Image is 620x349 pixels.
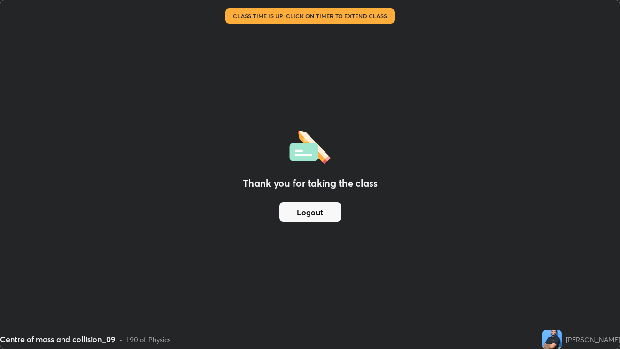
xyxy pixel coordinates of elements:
[289,127,331,164] img: offlineFeedback.1438e8b3.svg
[243,176,378,190] h2: Thank you for taking the class
[126,334,170,345] div: L90 of Physics
[119,334,123,345] div: •
[566,334,620,345] div: [PERSON_NAME]
[279,202,341,222] button: Logout
[542,330,562,349] img: f2301bd397bc4cf78b0e65b0791dc59c.jpg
